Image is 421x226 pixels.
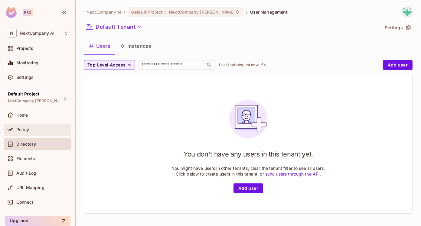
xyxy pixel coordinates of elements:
span: Directory [16,142,36,147]
a: sync users through the API. [265,171,321,176]
span: Default Project [131,9,163,15]
p: Last Updated just now [219,63,259,67]
span: Settings [16,75,34,80]
button: Add user [383,60,413,70]
button: Add user [233,183,263,193]
li: / [246,9,247,15]
button: Default Tenant [84,22,145,32]
span: Elements [16,156,35,161]
h1: You don't have any users in this tenant yet. [184,150,313,159]
span: NextCompany [PERSON_NAME] [169,9,235,15]
span: Default Project [8,92,39,96]
span: Projects [16,46,33,51]
span: Workspace: NextCompany AI [20,31,54,36]
li: / [124,9,125,15]
span: Click to refresh data [259,61,267,69]
span: Audit Log [16,171,36,176]
button: Upgrade [5,216,70,226]
img: josh@nextcompany.io [402,7,412,17]
button: Top Level Access [84,60,135,70]
div: Pro [23,9,33,16]
span: N [7,29,17,37]
span: NextCompany [PERSON_NAME] [8,98,62,103]
button: refresh [260,61,267,69]
span: Monitoring [16,60,39,65]
p: You might have users in other tenants, clear the tenant filter to see all users. Click below to c... [172,165,325,177]
span: URL Mapping [16,185,44,190]
span: Home [16,113,28,118]
span: the active workspace [86,9,121,15]
img: SReyMgAAAABJRU5ErkJggg== [6,7,17,18]
span: : [165,10,167,15]
span: Policy [16,127,29,132]
span: refresh [261,62,266,68]
button: Users [84,38,115,53]
span: Connect [16,200,33,205]
span: Top Level Access [87,61,126,69]
span: User Management [250,9,288,15]
button: Settings [382,23,413,33]
button: Instances [115,38,156,53]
